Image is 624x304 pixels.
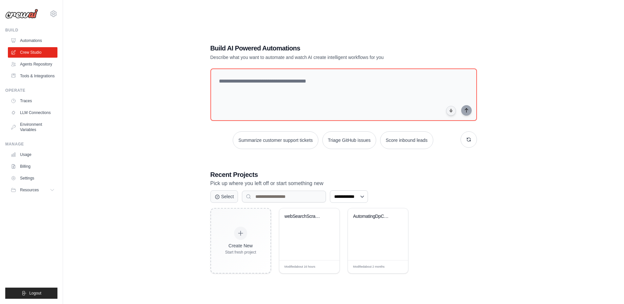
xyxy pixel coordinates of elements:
[8,59,57,69] a: Agents Repository
[446,106,456,116] button: Click to speak your automation idea
[285,265,315,269] span: Modified about 16 hours
[285,214,324,219] div: webSearchScraping
[210,44,431,53] h1: Build AI Powered Automations
[210,54,431,61] p: Describe what you want to automate and watch AI create intelligent workflows for you
[8,149,57,160] a: Usage
[5,9,38,19] img: Logo
[353,214,393,219] div: AutomatingDpCoordinatorDataExtractionFromCsvFiles
[8,71,57,81] a: Tools & Integrations
[5,28,57,33] div: Build
[8,47,57,58] a: Crew Studio
[29,291,41,296] span: Logout
[225,250,256,255] div: Start fresh project
[20,187,39,193] span: Resources
[392,264,398,269] span: Edit
[8,185,57,195] button: Resources
[210,170,477,179] h3: Recent Projects
[8,107,57,118] a: LLM Connections
[8,173,57,183] a: Settings
[5,142,57,147] div: Manage
[322,131,376,149] button: Triage GitHub issues
[5,288,57,299] button: Logout
[8,35,57,46] a: Automations
[380,131,433,149] button: Score inbound leads
[210,190,238,203] button: Select
[233,131,318,149] button: Summarize customer support tickets
[8,161,57,172] a: Billing
[8,119,57,135] a: Environment Variables
[353,265,385,269] span: Modified about 2 months
[210,179,477,188] p: Pick up where you left off or start something new
[225,242,256,249] div: Create New
[5,88,57,93] div: Operate
[324,264,329,269] span: Edit
[461,131,477,148] button: Get new suggestions
[8,96,57,106] a: Traces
